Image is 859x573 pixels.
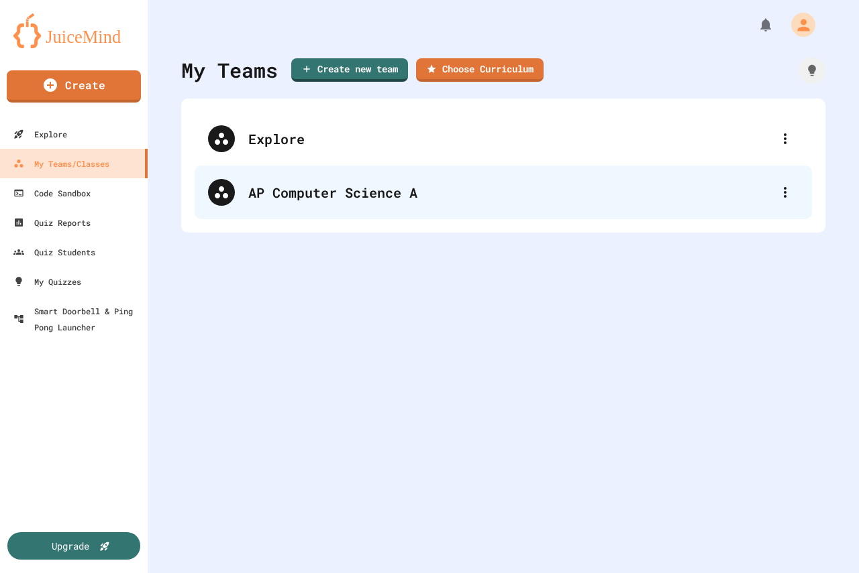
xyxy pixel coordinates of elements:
[13,126,67,142] div: Explore
[248,129,772,149] div: Explore
[195,166,812,219] div: AP Computer Science A
[416,58,544,82] a: Choose Curriculum
[52,539,89,553] div: Upgrade
[733,13,777,36] div: My Notifications
[195,112,812,166] div: Explore
[291,58,408,82] a: Create new team
[13,273,81,290] div: My Quizzes
[799,57,825,84] div: How it works
[13,13,134,48] img: logo-orange.svg
[777,9,819,40] div: My Account
[248,182,772,202] div: AP Computer Science A
[13,155,109,172] div: My Teams/Classes
[13,214,91,231] div: Quiz Reports
[7,70,141,103] a: Create
[13,244,95,260] div: Quiz Students
[181,55,278,85] div: My Teams
[13,185,91,201] div: Code Sandbox
[13,303,142,335] div: Smart Doorbell & Ping Pong Launcher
